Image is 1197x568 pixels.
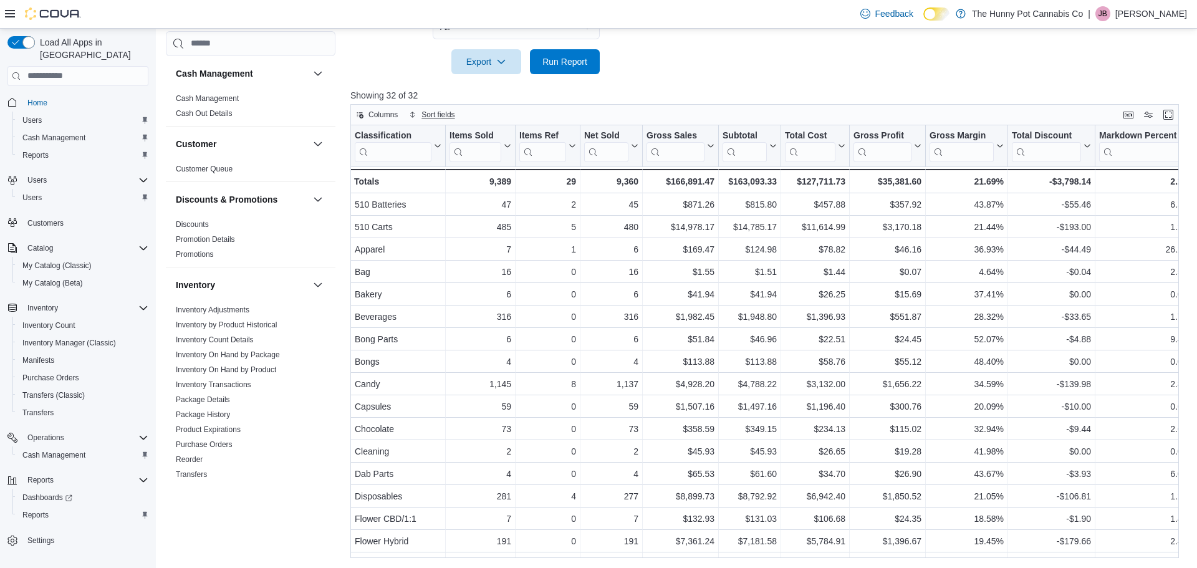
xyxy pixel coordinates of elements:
[22,473,59,488] button: Reports
[17,258,97,273] a: My Catalog (Classic)
[27,303,58,313] span: Inventory
[1012,264,1091,279] div: -$0.04
[176,108,233,118] span: Cash Out Details
[176,279,308,291] button: Inventory
[519,219,576,234] div: 5
[27,433,64,443] span: Operations
[647,287,714,302] div: $41.94
[519,174,576,189] div: 29
[22,241,148,256] span: Catalog
[17,388,148,403] span: Transfers (Classic)
[22,115,42,125] span: Users
[923,7,949,21] input: Dark Mode
[519,309,576,324] div: 0
[166,217,335,267] div: Discounts & Promotions
[22,301,63,315] button: Inventory
[12,352,153,369] button: Manifests
[17,335,148,350] span: Inventory Manager (Classic)
[1099,130,1185,142] div: Markdown Percent
[853,264,921,279] div: $0.07
[2,214,153,232] button: Customers
[2,531,153,549] button: Settings
[647,130,714,161] button: Gross Sales
[355,242,441,257] div: Apparel
[310,137,325,152] button: Customer
[12,147,153,164] button: Reports
[22,493,72,503] span: Dashboards
[647,197,714,212] div: $871.26
[1099,354,1195,369] div: 0.00%
[310,192,325,207] button: Discounts & Promotions
[1095,6,1110,21] div: Jessie Britton
[176,138,216,150] h3: Customer
[853,219,921,234] div: $3,170.18
[1012,309,1091,324] div: -$33.65
[785,354,845,369] div: $58.76
[647,174,714,189] div: $166,891.47
[22,390,85,400] span: Transfers (Classic)
[647,242,714,257] div: $169.47
[930,287,1004,302] div: 37.41%
[17,508,54,522] a: Reports
[785,287,845,302] div: $26.25
[17,130,148,145] span: Cash Management
[355,130,431,142] div: Classification
[1099,287,1195,302] div: 0.00%
[584,130,628,142] div: Net Sold
[785,309,845,324] div: $1,396.93
[176,219,209,229] span: Discounts
[421,110,454,120] span: Sort fields
[584,242,638,257] div: 6
[176,220,209,229] a: Discounts
[22,216,69,231] a: Customers
[17,190,47,205] a: Users
[647,332,714,347] div: $51.84
[449,130,511,161] button: Items Sold
[176,164,233,174] span: Customer Queue
[176,67,308,80] button: Cash Management
[12,446,153,464] button: Cash Management
[972,6,1083,21] p: The Hunny Pot Cannabis Co
[354,174,441,189] div: Totals
[785,130,835,142] div: Total Cost
[853,174,921,189] div: $35,381.60
[2,171,153,189] button: Users
[2,299,153,317] button: Inventory
[853,130,911,142] div: Gross Profit
[853,242,921,257] div: $46.16
[1141,107,1156,122] button: Display options
[22,338,116,348] span: Inventory Manager (Classic)
[176,138,308,150] button: Customer
[176,234,235,244] span: Promotion Details
[723,174,777,189] div: $163,093.33
[723,309,777,324] div: $1,948.80
[355,197,441,212] div: 510 Batteries
[22,320,75,330] span: Inventory Count
[853,332,921,347] div: $24.45
[1012,174,1091,189] div: -$3,798.14
[17,448,90,463] a: Cash Management
[176,67,253,80] h3: Cash Management
[176,335,254,344] a: Inventory Count Details
[449,264,511,279] div: 16
[519,130,566,161] div: Items Ref
[930,332,1004,347] div: 52.07%
[22,408,54,418] span: Transfers
[723,130,767,142] div: Subtotal
[355,130,431,161] div: Classification
[176,94,239,103] span: Cash Management
[1099,219,1195,234] div: 1.29%
[930,309,1004,324] div: 28.32%
[723,242,777,257] div: $124.98
[449,174,511,189] div: 9,389
[22,355,54,365] span: Manifests
[930,219,1004,234] div: 21.44%
[17,113,148,128] span: Users
[584,377,638,392] div: 1,137
[350,89,1187,102] p: Showing 32 of 32
[355,332,441,347] div: Bong Parts
[22,373,79,383] span: Purchase Orders
[647,377,714,392] div: $4,928.20
[647,264,714,279] div: $1.55
[22,95,52,110] a: Home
